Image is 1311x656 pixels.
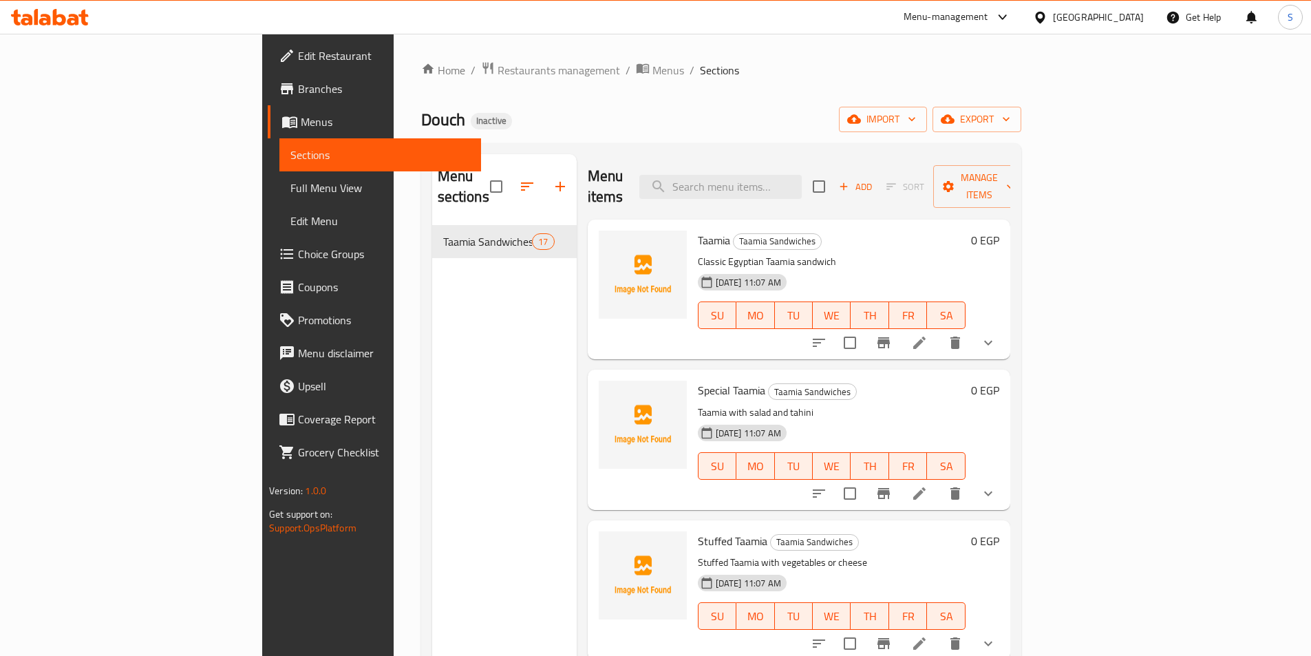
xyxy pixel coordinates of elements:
[971,531,999,551] h6: 0 EGP
[813,301,851,329] button: WE
[710,427,787,440] span: [DATE] 11:07 AM
[736,602,774,630] button: MO
[818,456,845,476] span: WE
[768,383,857,400] div: Taamia Sandwiches
[972,477,1005,510] button: show more
[290,147,470,163] span: Sections
[780,456,807,476] span: TU
[298,345,470,361] span: Menu disclaimer
[932,107,1021,132] button: export
[856,456,883,476] span: TH
[813,452,851,480] button: WE
[972,326,1005,359] button: show more
[877,176,933,198] span: Select section first
[889,452,927,480] button: FR
[268,105,481,138] a: Menus
[279,171,481,204] a: Full Menu View
[742,456,769,476] span: MO
[932,306,959,326] span: SA
[298,81,470,97] span: Branches
[1288,10,1293,25] span: S
[710,577,787,590] span: [DATE] 11:07 AM
[698,380,765,401] span: Special Taamia
[769,384,856,400] span: Taamia Sandwiches
[698,452,736,480] button: SU
[698,602,736,630] button: SU
[704,606,731,626] span: SU
[268,304,481,337] a: Promotions
[710,276,787,289] span: [DATE] 11:07 AM
[704,456,731,476] span: SU
[698,230,730,251] span: Taamia
[736,452,774,480] button: MO
[850,111,916,128] span: import
[780,606,807,626] span: TU
[305,482,326,500] span: 1.0.0
[481,61,620,79] a: Restaurants management
[889,301,927,329] button: FR
[298,47,470,64] span: Edit Restaurant
[1053,10,1144,25] div: [GEOGRAPHIC_DATA]
[895,606,921,626] span: FR
[290,180,470,196] span: Full Menu View
[939,326,972,359] button: delete
[895,456,921,476] span: FR
[835,479,864,508] span: Select to update
[980,485,996,502] svg: Show Choices
[532,233,554,250] div: items
[733,233,822,250] div: Taamia Sandwiches
[802,477,835,510] button: sort-choices
[734,233,821,249] span: Taamia Sandwiches
[268,337,481,370] a: Menu disclaimer
[911,335,928,351] a: Edit menu item
[742,606,769,626] span: MO
[269,519,356,537] a: Support.OpsPlatform
[802,326,835,359] button: sort-choices
[599,231,687,319] img: Taamia
[771,534,858,550] span: Taamia Sandwiches
[599,381,687,469] img: Special Taamia
[736,301,774,329] button: MO
[833,176,877,198] button: Add
[498,62,620,78] span: Restaurants management
[268,271,481,304] a: Coupons
[837,179,874,195] span: Add
[298,444,470,461] span: Grocery Checklist
[268,39,481,72] a: Edit Restaurant
[698,554,966,571] p: Stuffed Taamia with vegetables or cheese
[980,635,996,652] svg: Show Choices
[268,72,481,105] a: Branches
[298,378,470,394] span: Upsell
[780,306,807,326] span: TU
[971,231,999,250] h6: 0 EGP
[867,326,900,359] button: Branch-specific-item
[818,306,845,326] span: WE
[889,602,927,630] button: FR
[511,170,544,203] span: Sort sections
[298,312,470,328] span: Promotions
[471,113,512,129] div: Inactive
[298,279,470,295] span: Coupons
[775,452,813,480] button: TU
[544,170,577,203] button: Add section
[932,456,959,476] span: SA
[279,204,481,237] a: Edit Menu
[269,482,303,500] span: Version:
[268,403,481,436] a: Coverage Report
[911,485,928,502] a: Edit menu item
[770,534,859,551] div: Taamia Sandwiches
[944,169,1014,204] span: Manage items
[279,138,481,171] a: Sections
[301,114,470,130] span: Menus
[775,301,813,329] button: TU
[851,301,888,329] button: TH
[927,301,965,329] button: SA
[856,306,883,326] span: TH
[704,306,731,326] span: SU
[939,477,972,510] button: delete
[298,246,470,262] span: Choice Groups
[599,531,687,620] img: Stuffed Taamia
[268,436,481,469] a: Grocery Checklist
[443,233,533,250] span: Taamia Sandwiches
